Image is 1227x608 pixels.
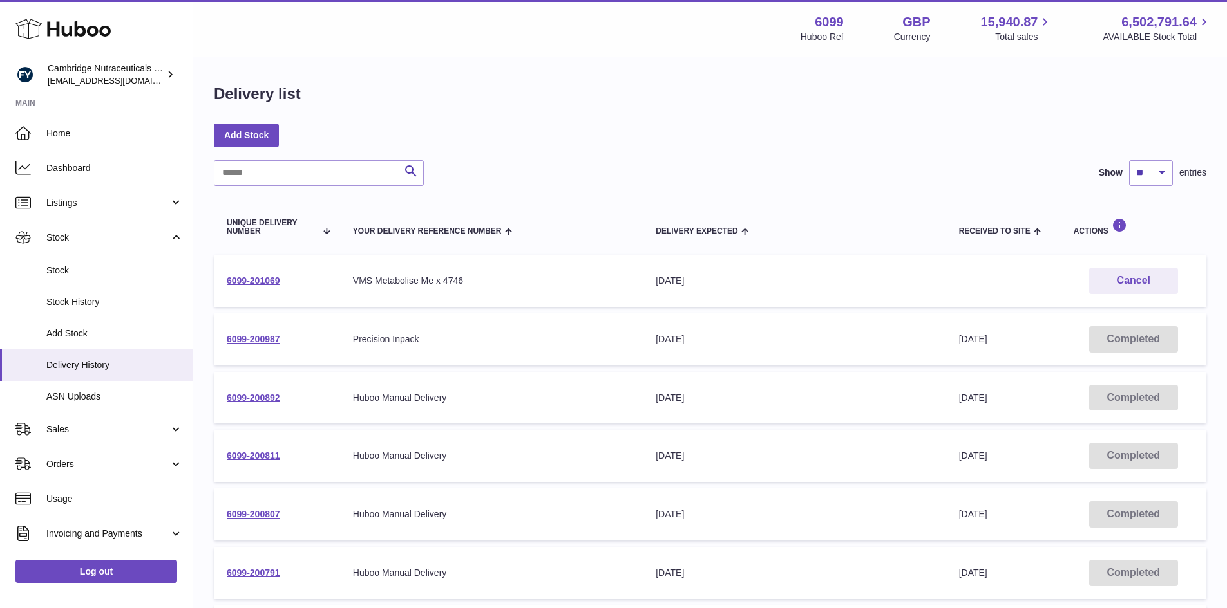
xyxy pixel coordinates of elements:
strong: 6099 [815,14,844,31]
div: Cambridge Nutraceuticals Ltd [48,62,164,87]
span: Received to Site [959,227,1031,235]
a: 6,502,791.64 AVAILABLE Stock Total [1103,14,1212,43]
a: 6099-200807 [227,509,280,519]
span: [DATE] [959,450,987,461]
div: Huboo Ref [801,31,844,43]
a: 6099-201069 [227,275,280,286]
span: AVAILABLE Stock Total [1103,31,1212,43]
span: Home [46,127,183,140]
strong: GBP [902,14,930,31]
span: [EMAIL_ADDRESS][DOMAIN_NAME] [48,75,189,86]
span: [DATE] [959,567,987,578]
span: Usage [46,493,183,505]
div: Actions [1074,218,1194,235]
div: [DATE] [656,275,933,287]
div: [DATE] [656,450,933,462]
span: [DATE] [959,509,987,519]
span: Your Delivery Reference Number [353,227,502,235]
a: 6099-200987 [227,334,280,344]
span: entries [1179,167,1206,179]
span: [DATE] [959,392,987,403]
span: [DATE] [959,334,987,344]
span: Add Stock [46,327,183,340]
div: Precision Inpack [353,333,630,345]
span: Delivery History [46,359,183,371]
div: Currency [894,31,931,43]
a: Log out [15,560,177,583]
div: Huboo Manual Delivery [353,567,630,579]
div: [DATE] [656,508,933,520]
label: Show [1099,167,1123,179]
span: 6,502,791.64 [1121,14,1197,31]
div: [DATE] [656,392,933,404]
a: 6099-200811 [227,450,280,461]
span: Unique Delivery Number [227,219,316,235]
span: Dashboard [46,162,183,174]
span: Delivery Expected [656,227,737,235]
span: Invoicing and Payments [46,528,169,540]
div: Huboo Manual Delivery [353,508,630,520]
span: Stock [46,264,183,277]
span: Sales [46,423,169,436]
span: Listings [46,197,169,209]
span: Total sales [995,31,1052,43]
div: [DATE] [656,333,933,345]
button: Cancel [1089,268,1178,294]
a: 6099-200791 [227,567,280,578]
div: [DATE] [656,567,933,579]
img: huboo@camnutra.com [15,65,35,84]
span: Stock [46,232,169,244]
a: 15,940.87 Total sales [980,14,1052,43]
a: Add Stock [214,124,279,147]
h1: Delivery list [214,84,301,104]
div: Huboo Manual Delivery [353,450,630,462]
div: Huboo Manual Delivery [353,392,630,404]
div: VMS Metabolise Me x 4746 [353,275,630,287]
span: 15,940.87 [980,14,1038,31]
span: Stock History [46,296,183,308]
span: Orders [46,458,169,470]
a: 6099-200892 [227,392,280,403]
span: ASN Uploads [46,391,183,403]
